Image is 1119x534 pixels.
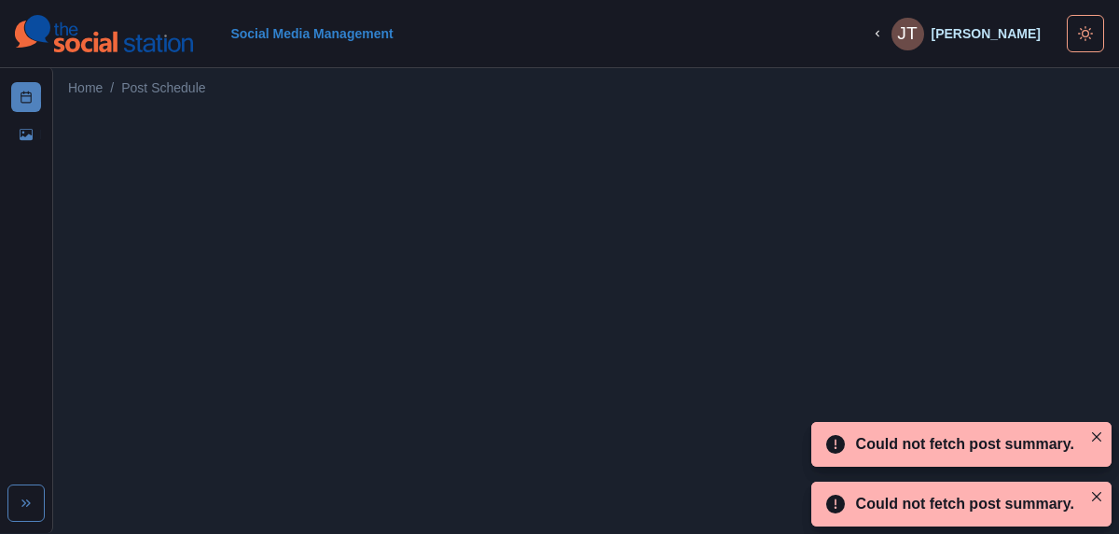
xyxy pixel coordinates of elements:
div: Could not fetch post summary. [856,433,1074,456]
a: Home [68,78,103,98]
div: [PERSON_NAME] [932,26,1041,42]
a: Media Library [11,119,41,149]
nav: breadcrumb [68,78,206,98]
button: [PERSON_NAME] [856,15,1056,52]
div: Janna Timm [897,11,917,56]
a: Social Media Management [230,26,393,41]
button: Close [1085,485,1108,508]
button: Close [1085,426,1108,448]
div: Could not fetch post summary. [856,493,1074,515]
span: / [110,78,114,98]
img: logoTextSVG.62801f218bc96a9b266caa72a09eb111.svg [15,15,193,52]
button: Toggle Mode [1067,15,1104,52]
a: Post Schedule [121,78,205,98]
button: Expand [7,485,45,522]
a: Post Schedule [11,82,41,112]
